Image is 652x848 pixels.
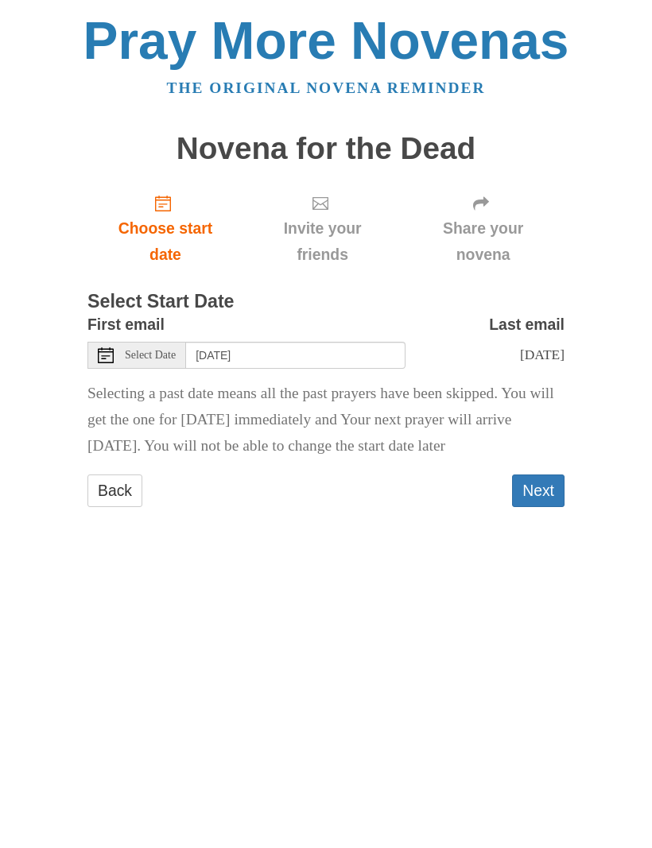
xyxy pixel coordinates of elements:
[87,312,165,338] label: First email
[83,11,569,70] a: Pray More Novenas
[243,181,402,276] div: Click "Next" to confirm your start date first.
[87,132,565,166] h1: Novena for the Dead
[87,181,243,276] a: Choose start date
[259,215,386,268] span: Invite your friends
[87,292,565,312] h3: Select Start Date
[512,474,565,507] button: Next
[417,215,549,268] span: Share your novena
[520,347,565,362] span: [DATE]
[489,312,565,338] label: Last email
[402,181,565,276] div: Click "Next" to confirm your start date first.
[87,474,142,507] a: Back
[167,79,486,96] a: The original novena reminder
[125,350,176,361] span: Select Date
[103,215,227,268] span: Choose start date
[87,381,565,459] p: Selecting a past date means all the past prayers have been skipped. You will get the one for [DAT...
[186,342,406,369] input: Use the arrow keys to pick a date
